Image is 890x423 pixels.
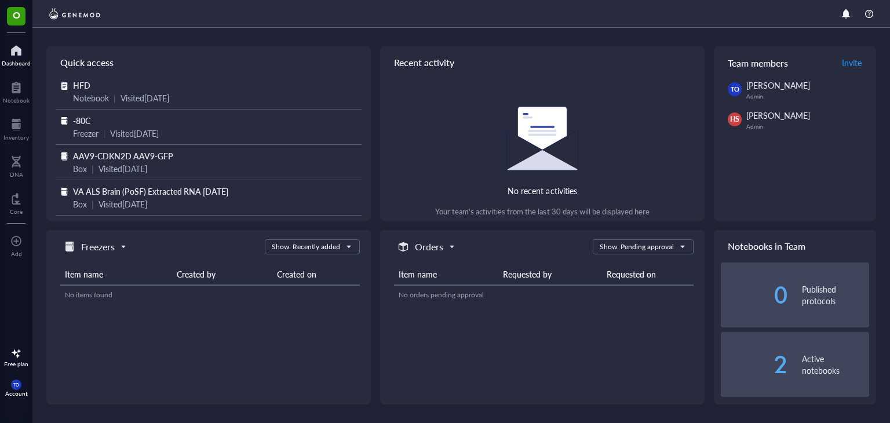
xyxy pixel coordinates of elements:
[721,355,788,374] div: 2
[10,208,23,215] div: Core
[802,353,869,376] div: Active notebooks
[13,8,20,22] span: O
[399,290,689,300] div: No orders pending approval
[5,390,28,397] div: Account
[13,382,19,388] span: TO
[730,85,739,94] span: TO
[746,93,869,100] div: Admin
[746,110,810,121] span: [PERSON_NAME]
[4,360,28,367] div: Free plan
[498,264,603,285] th: Requested by
[380,46,705,79] div: Recent activity
[600,242,674,252] div: Show: Pending approval
[714,46,876,79] div: Team members
[3,115,29,141] a: Inventory
[73,150,173,162] span: AAV9-CDKN2D AAV9-GFP
[11,250,22,257] div: Add
[3,97,30,104] div: Notebook
[172,264,272,285] th: Created by
[121,92,169,104] div: Visited [DATE]
[10,152,23,178] a: DNA
[842,57,862,68] span: Invite
[73,198,87,210] div: Box
[114,92,116,104] div: |
[746,79,810,91] span: [PERSON_NAME]
[714,230,876,262] div: Notebooks in Team
[99,198,147,210] div: Visited [DATE]
[92,198,94,210] div: |
[60,264,172,285] th: Item name
[99,162,147,175] div: Visited [DATE]
[415,240,443,254] h5: Orders
[46,7,103,21] img: genemod-logo
[73,115,90,126] span: -80C
[110,127,159,140] div: Visited [DATE]
[73,79,90,91] span: HFD
[10,171,23,178] div: DNA
[3,78,30,104] a: Notebook
[602,264,694,285] th: Requested on
[73,127,99,140] div: Freezer
[841,53,862,72] button: Invite
[394,264,498,285] th: Item name
[46,46,371,79] div: Quick access
[103,127,105,140] div: |
[272,264,360,285] th: Created on
[10,189,23,215] a: Core
[92,162,94,175] div: |
[506,107,578,170] img: Empty state
[3,134,29,141] div: Inventory
[73,92,109,104] div: Notebook
[73,162,87,175] div: Box
[730,114,739,125] span: HS
[272,242,340,252] div: Show: Recently added
[746,123,869,130] div: Admin
[2,60,31,67] div: Dashboard
[81,240,115,254] h5: Freezers
[508,184,577,197] div: No recent activities
[73,185,228,197] span: VA ALS Brain (PoSF) Extracted RNA [DATE]
[721,286,788,304] div: 0
[2,41,31,67] a: Dashboard
[65,290,355,300] div: No items found
[802,283,869,307] div: Published protocols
